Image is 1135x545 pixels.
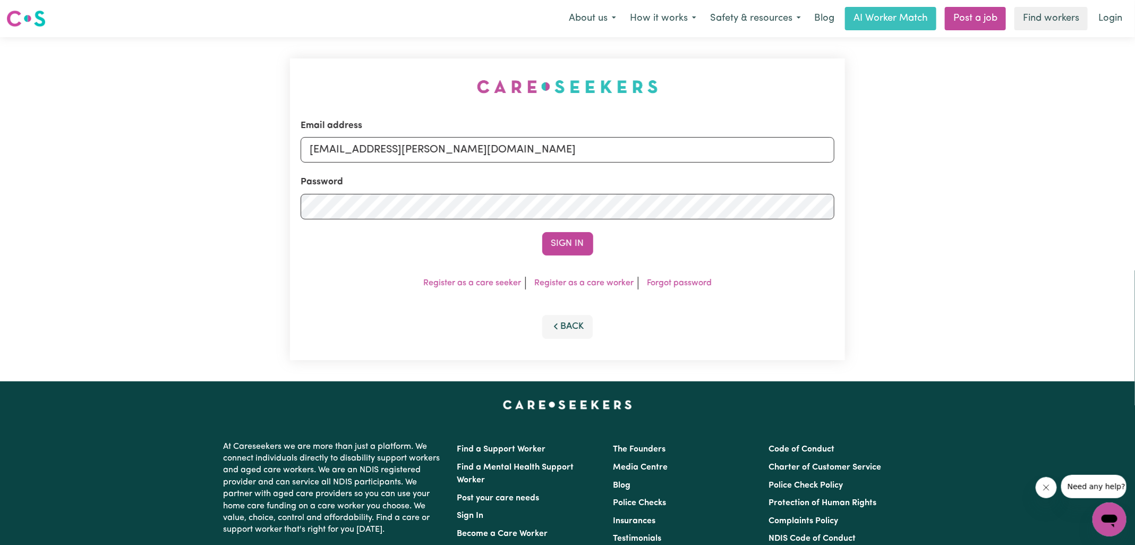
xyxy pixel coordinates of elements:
button: Back [542,315,593,338]
a: Find a Mental Health Support Worker [457,463,574,484]
a: Find a Support Worker [457,445,546,454]
a: Forgot password [647,279,712,287]
a: Become a Care Worker [457,530,548,538]
a: Careseekers logo [6,6,46,31]
a: Protection of Human Rights [769,499,876,507]
button: Sign In [542,232,593,256]
iframe: Close message [1036,477,1057,498]
button: Safety & resources [703,7,808,30]
a: Find workers [1014,7,1088,30]
a: Media Centre [613,463,668,472]
a: Login [1092,7,1129,30]
button: How it works [623,7,703,30]
a: Code of Conduct [769,445,834,454]
a: Register as a care worker [534,279,634,287]
a: Testimonials [613,534,661,543]
a: Police Check Policy [769,481,843,490]
a: Register as a care seeker [423,279,521,287]
a: Blog [613,481,630,490]
a: Police Checks [613,499,666,507]
a: Insurances [613,517,655,525]
input: Email address [301,137,834,163]
a: Careseekers home page [503,401,632,409]
iframe: Button to launch messaging window [1093,503,1127,537]
a: Sign In [457,512,484,520]
a: Blog [808,7,841,30]
a: AI Worker Match [845,7,936,30]
a: Post a job [945,7,1006,30]
label: Email address [301,119,362,133]
img: Careseekers logo [6,9,46,28]
button: About us [562,7,623,30]
a: Charter of Customer Service [769,463,881,472]
label: Password [301,175,343,189]
iframe: Message from company [1061,475,1127,498]
a: The Founders [613,445,665,454]
a: Complaints Policy [769,517,838,525]
a: Post your care needs [457,494,540,503]
a: NDIS Code of Conduct [769,534,856,543]
p: At Careseekers we are more than just a platform. We connect individuals directly to disability su... [224,437,445,540]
